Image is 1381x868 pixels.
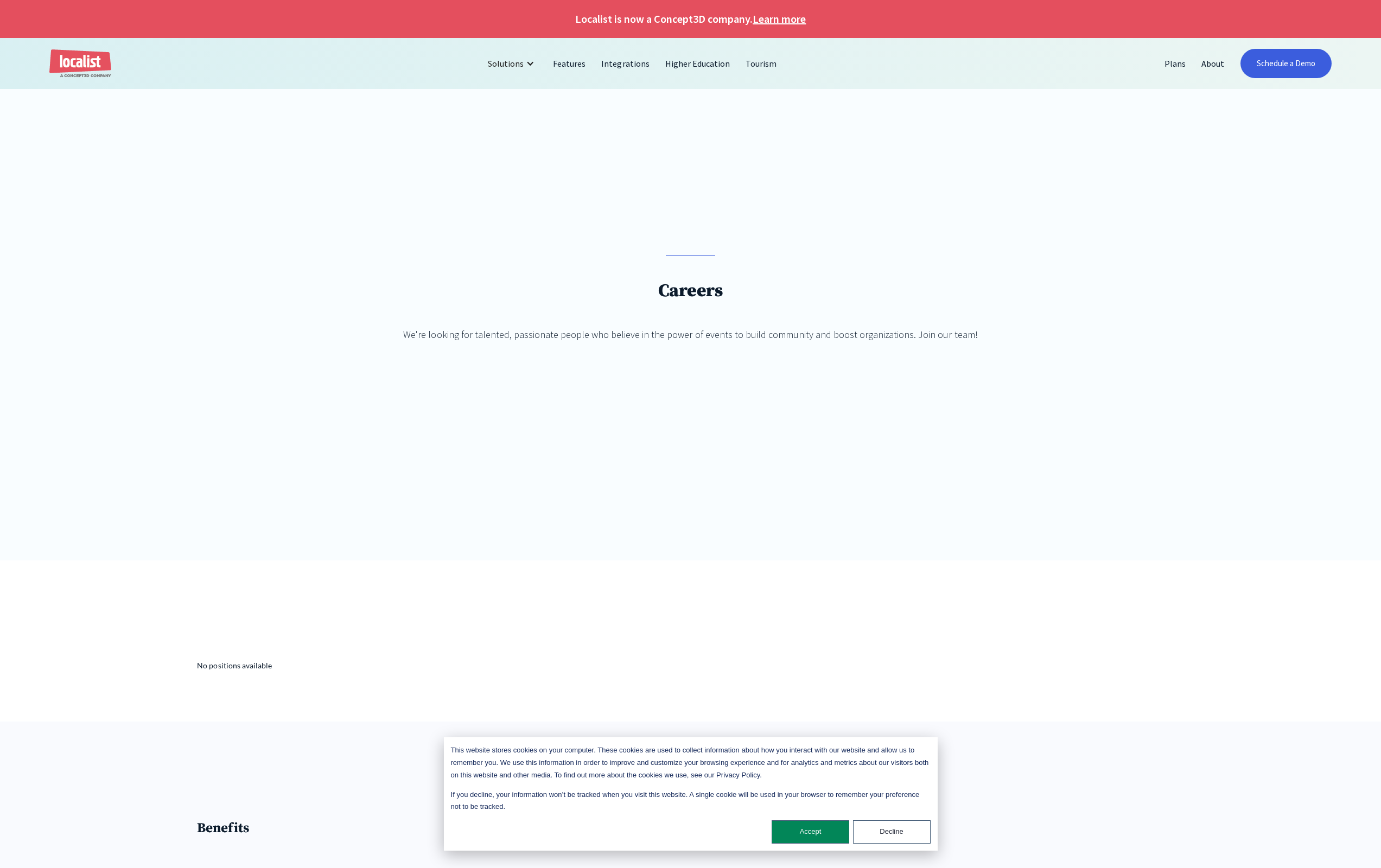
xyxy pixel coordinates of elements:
button: Accept [772,820,849,844]
div: Cookie banner [444,737,938,851]
h1: Careers [658,280,722,302]
a: Plans [1157,50,1194,76]
a: About [1194,50,1232,76]
h3: Benefits [197,820,1183,837]
div: Solutions [488,57,524,70]
a: Higher Education [658,50,738,76]
a: home [49,49,111,78]
div: We're looking for talented, passionate people who believe in the power of events to build communi... [403,327,977,342]
a: Integrations [594,50,657,76]
button: Decline [853,820,931,844]
a: Features [545,50,594,76]
a: Tourism [738,50,785,76]
a: Learn more [753,11,806,27]
a: Schedule a Demo [1240,49,1332,78]
p: If you decline, your information won’t be tracked when you visit this website. A single cookie wi... [451,789,931,814]
p: This website stores cookies on your computer. These cookies are used to collect information about... [451,744,931,781]
p: No positions available [197,659,1183,672]
div: Solutions [480,50,545,76]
